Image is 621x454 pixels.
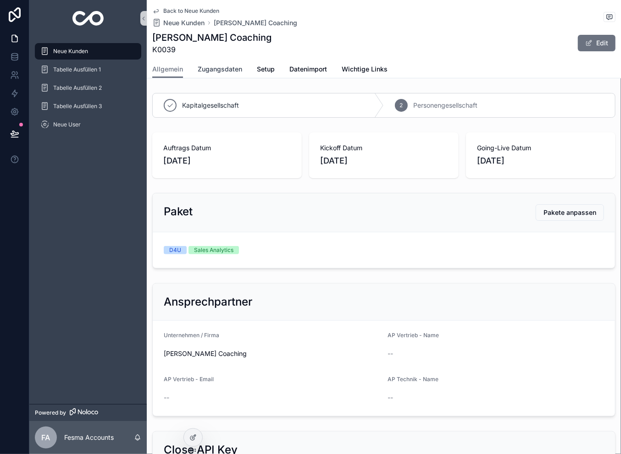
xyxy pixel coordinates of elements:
[164,204,193,219] h2: Paket
[35,43,141,60] a: Neue Kunden
[388,376,438,383] span: AP Technik - Name
[164,295,252,309] h2: Ansprechpartner
[152,65,183,74] span: Allgemein
[164,349,380,358] span: [PERSON_NAME] Coaching
[342,65,388,74] span: Wichtige Links
[35,61,141,78] a: Tabelle Ausfüllen 1
[53,121,81,128] span: Neue User
[164,376,214,383] span: AP Vertrieb - Email
[163,154,291,167] span: [DATE]
[169,246,181,254] div: D4U
[64,433,114,442] p: Fesma Accounts
[152,7,219,15] a: Back to Neue Kunden
[477,143,604,153] span: Going-Live Datum
[388,332,439,339] span: AP Vertrieb - Name
[477,154,604,167] span: [DATE]
[29,404,147,421] a: Powered by
[543,208,596,217] span: Pakete anpassen
[164,332,219,339] span: Unternehmen / Firma
[35,80,141,96] a: Tabelle Ausfüllen 2
[164,393,169,402] span: --
[152,18,205,27] a: Neue Kunden
[35,98,141,115] a: Tabelle Ausfüllen 3
[53,103,102,110] span: Tabelle Ausfüllen 3
[152,61,183,78] a: Allgemein
[257,65,275,74] span: Setup
[214,18,297,27] a: [PERSON_NAME] Coaching
[388,393,393,402] span: --
[194,246,233,254] div: Sales Analytics
[289,65,327,74] span: Datenimport
[35,409,66,416] span: Powered by
[198,61,242,79] a: Zugangsdaten
[72,11,104,26] img: App logo
[152,44,272,55] span: K0039
[320,143,448,153] span: Kickoff Datum
[388,349,393,358] span: --
[289,61,327,79] a: Datenimport
[42,432,50,443] span: FA
[198,65,242,74] span: Zugangsdaten
[578,35,615,51] button: Edit
[163,18,205,27] span: Neue Kunden
[257,61,275,79] a: Setup
[342,61,388,79] a: Wichtige Links
[182,101,239,110] span: Kapitalgesellschaft
[53,84,102,92] span: Tabelle Ausfüllen 2
[163,143,291,153] span: Auftrags Datum
[29,37,147,145] div: scrollable content
[400,102,403,109] span: 2
[35,116,141,133] a: Neue User
[163,7,219,15] span: Back to Neue Kunden
[536,204,604,221] button: Pakete anpassen
[53,66,101,73] span: Tabelle Ausfüllen 1
[152,31,272,44] h1: [PERSON_NAME] Coaching
[53,48,88,55] span: Neue Kunden
[413,101,477,110] span: Personengesellschaft
[320,154,448,167] span: [DATE]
